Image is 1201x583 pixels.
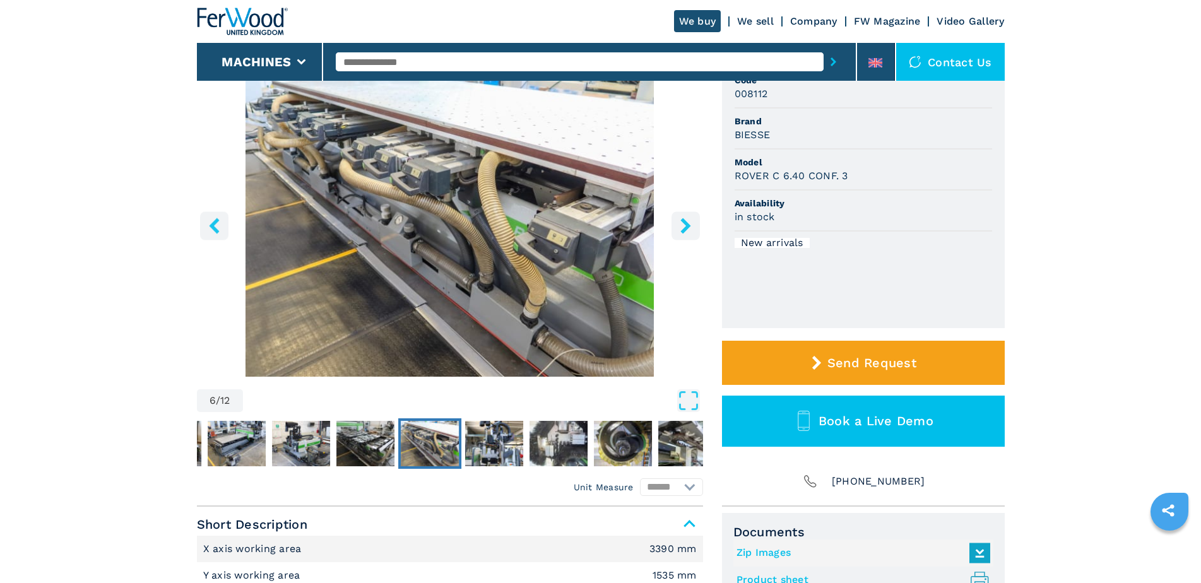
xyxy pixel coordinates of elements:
[141,418,204,469] button: Go to Slide 2
[401,421,459,466] img: acc9fdce3f97cfac7115ff071b2aabb9
[722,341,1005,385] button: Send Request
[658,421,716,466] img: 87f7c6d9146b1b1fdf06505471306194
[200,211,228,240] button: left-button
[205,418,268,469] button: Go to Slide 3
[722,396,1005,447] button: Book a Live Demo
[269,418,333,469] button: Go to Slide 4
[737,15,774,27] a: We sell
[210,396,216,406] span: 6
[527,418,590,469] button: Go to Slide 8
[735,127,771,142] h3: BIESSE
[735,209,775,224] h3: in stock
[216,396,220,406] span: /
[197,71,703,377] img: 5 Axis CNC Routers BIESSE ROVER C 6.40 CONF. 3
[76,418,583,469] nav: Thumbnail Navigation
[398,418,461,469] button: Go to Slide 6
[1147,526,1192,574] iframe: Chat
[827,355,916,370] span: Send Request
[203,542,305,556] p: X axis working area
[594,421,652,466] img: d0d1015894810e683d9c2011e236133e
[937,15,1004,27] a: Video Gallery
[790,15,837,27] a: Company
[197,71,703,377] div: Go to Slide 6
[824,47,843,76] button: submit-button
[203,568,304,582] p: Y axis working area
[735,238,810,248] div: New arrivals
[591,418,654,469] button: Go to Slide 9
[143,421,201,466] img: 121dab01e94202a00efc5bef5811e025
[671,211,700,240] button: right-button
[197,8,288,35] img: Ferwood
[574,481,634,493] em: Unit Measure
[334,418,397,469] button: Go to Slide 5
[208,421,266,466] img: 8690deea664ad94c5e6ea87cc801b5ac
[735,197,992,209] span: Availability
[463,418,526,469] button: Go to Slide 7
[336,421,394,466] img: da0845342193a68bb31cf8ba158b78a8
[735,86,768,101] h3: 008112
[272,421,330,466] img: 59301c8a9893ad6b595e76ce157757b2
[735,168,848,183] h3: ROVER C 6.40 CONF. 3
[197,513,703,536] span: Short Description
[674,10,721,32] a: We buy
[653,570,697,580] em: 1535 mm
[656,418,719,469] button: Go to Slide 10
[649,544,697,554] em: 3390 mm
[735,115,992,127] span: Brand
[246,389,700,412] button: Open Fullscreen
[737,543,984,563] a: Zip Images
[909,56,921,68] img: Contact us
[896,43,1005,81] div: Contact us
[832,473,925,490] span: [PHONE_NUMBER]
[733,524,993,539] span: Documents
[854,15,921,27] a: FW Magazine
[220,396,230,406] span: 12
[222,54,291,69] button: Machines
[819,413,933,428] span: Book a Live Demo
[530,421,588,466] img: 38e90ef9c943dbd30fe5f4f6a34cd6fe
[735,156,992,168] span: Model
[1152,495,1184,526] a: sharethis
[802,473,819,490] img: Phone
[465,421,523,466] img: 04a15ee8541046f8d77afa9778bd4378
